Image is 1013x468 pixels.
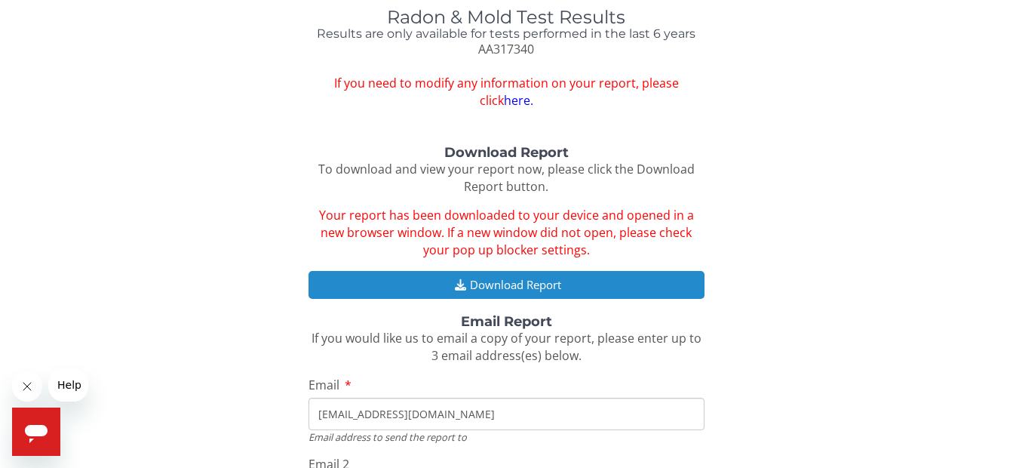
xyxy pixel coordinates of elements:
[309,430,704,444] div: Email address to send the report to
[312,330,701,364] span: If you would like us to email a copy of your report, please enter up to 3 email address(es) below.
[309,8,704,27] h1: Radon & Mold Test Results
[309,27,704,41] h4: Results are only available for tests performed in the last 6 years
[319,207,694,258] span: Your report has been downloaded to your device and opened in a new browser window. If a new windo...
[309,75,704,109] span: If you need to modify any information on your report, please click
[309,271,704,299] button: Download Report
[478,41,534,57] span: AA317340
[12,371,42,402] iframe: Close message
[309,377,339,393] span: Email
[461,313,552,330] strong: Email Report
[444,144,569,161] strong: Download Report
[48,368,88,402] iframe: Message from company
[12,408,60,456] iframe: Button to launch messaging window
[504,92,533,109] a: here.
[318,161,695,195] span: To download and view your report now, please click the Download Report button.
